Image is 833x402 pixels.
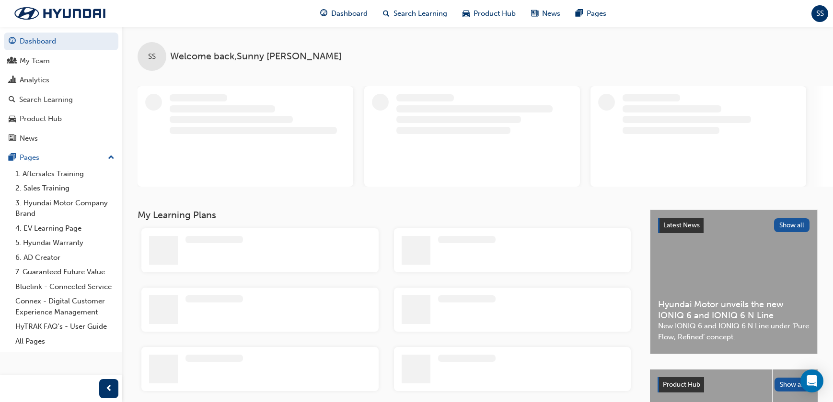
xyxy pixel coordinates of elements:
[148,51,156,62] span: SS
[383,8,390,20] span: search-icon
[4,110,118,128] a: Product Hub
[375,4,455,23] a: search-iconSearch Learning
[576,8,583,20] span: pages-icon
[9,134,16,143] span: news-icon
[20,133,38,144] div: News
[800,369,823,392] div: Open Intercom Messenger
[650,210,818,354] a: Latest NewsShow allHyundai Motor unveils the new IONIQ 6 and IONIQ 6 N LineNew IONIQ 6 and IONIQ ...
[331,8,368,19] span: Dashboard
[568,4,614,23] a: pages-iconPages
[20,152,39,163] div: Pages
[463,8,470,20] span: car-icon
[108,152,115,164] span: up-icon
[4,52,118,70] a: My Team
[393,8,447,19] span: Search Learning
[4,149,118,167] button: Pages
[5,3,115,23] img: Trak
[12,265,118,279] a: 7. Guaranteed Future Value
[12,294,118,319] a: Connex - Digital Customer Experience Management
[20,75,49,86] div: Analytics
[105,383,113,395] span: prev-icon
[4,91,118,109] a: Search Learning
[12,181,118,196] a: 2. Sales Training
[816,8,824,19] span: SS
[12,221,118,236] a: 4. EV Learning Page
[658,299,810,321] span: Hyundai Motor unveils the new IONIQ 6 and IONIQ 6 N Line
[455,4,523,23] a: car-iconProduct Hub
[9,76,16,85] span: chart-icon
[19,94,73,105] div: Search Learning
[12,196,118,221] a: 3. Hyundai Motor Company Brand
[523,4,568,23] a: news-iconNews
[9,57,16,66] span: people-icon
[170,51,342,62] span: Welcome back , Sunny [PERSON_NAME]
[542,8,560,19] span: News
[658,321,810,342] span: New IONIQ 6 and IONIQ 6 N Line under ‘Pure Flow, Refined’ concept.
[312,4,375,23] a: guage-iconDashboard
[9,37,16,46] span: guage-icon
[12,334,118,349] a: All Pages
[774,218,810,232] button: Show all
[12,167,118,181] a: 1. Aftersales Training
[663,221,700,229] span: Latest News
[320,8,327,20] span: guage-icon
[9,96,15,104] span: search-icon
[4,31,118,149] button: DashboardMy TeamAnalyticsSearch LearningProduct HubNews
[4,33,118,50] a: Dashboard
[663,380,700,389] span: Product Hub
[138,210,635,221] h3: My Learning Plans
[20,56,50,67] div: My Team
[531,8,538,20] span: news-icon
[9,154,16,162] span: pages-icon
[474,8,516,19] span: Product Hub
[4,71,118,89] a: Analytics
[12,235,118,250] a: 5. Hyundai Warranty
[811,5,828,22] button: SS
[20,113,62,124] div: Product Hub
[587,8,606,19] span: Pages
[12,319,118,334] a: HyTRAK FAQ's - User Guide
[658,377,810,392] a: Product HubShow all
[9,115,16,123] span: car-icon
[12,250,118,265] a: 6. AD Creator
[4,130,118,147] a: News
[775,378,810,391] button: Show all
[12,279,118,294] a: Bluelink - Connected Service
[658,218,810,233] a: Latest NewsShow all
